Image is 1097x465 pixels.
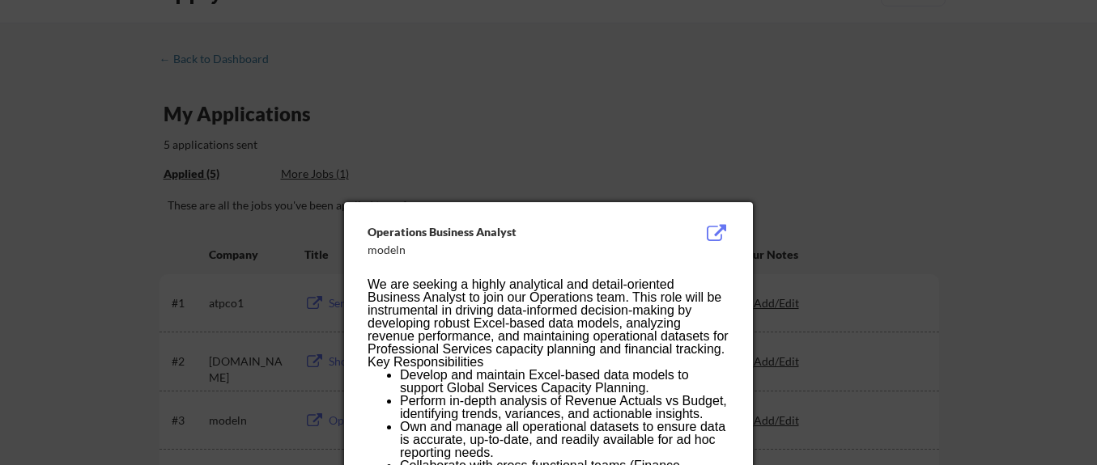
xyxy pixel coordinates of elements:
[368,242,648,258] div: modeln
[368,356,729,369] h3: Key Responsibilities
[368,224,648,240] div: Operations Business Analyst
[368,278,729,356] div: We are seeking a highly analytical and detail-oriented Business Analyst to join our Operations te...
[400,421,729,459] li: Own and manage all operational datasets to ensure data is accurate, up-to-date, and readily avail...
[400,395,729,421] li: Perform in-depth analysis of Revenue Actuals vs Budget, identifying trends, variances, and action...
[400,369,729,395] li: Develop and maintain Excel-based data models to support Global Services Capacity Planning.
